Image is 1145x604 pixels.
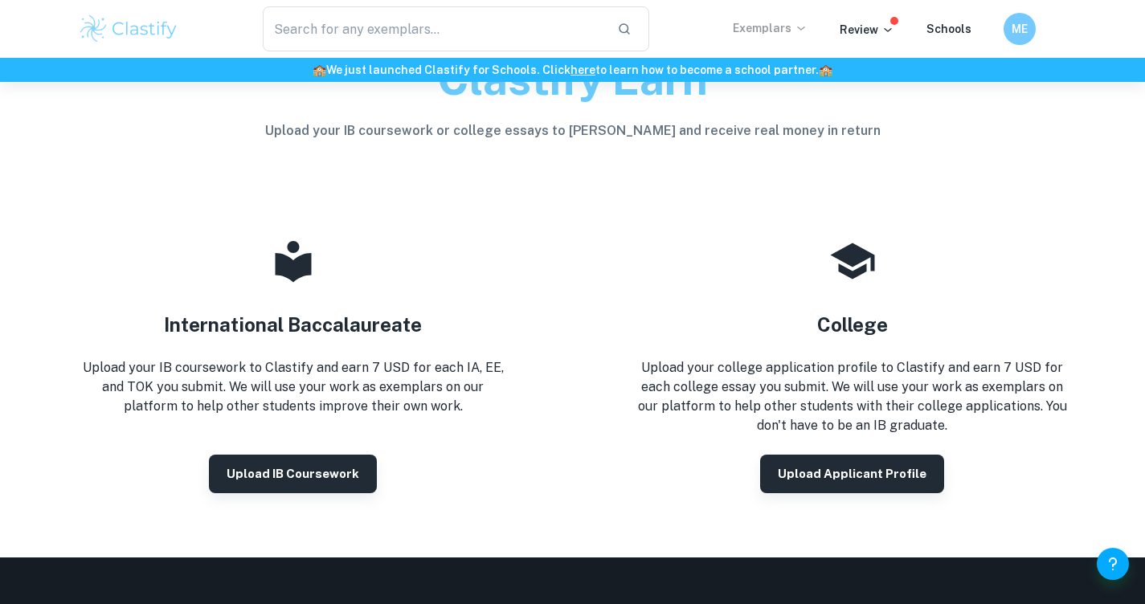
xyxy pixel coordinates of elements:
button: Upload IB coursework [209,455,377,493]
p: Upload your IB coursework to Clastify and earn 7 USD for each IA, EE, and TOK you submit. We will... [78,358,509,416]
p: Upload your college application profile to Clastify and earn 7 USD for each college essay you sub... [637,358,1068,435]
input: Search for any exemplars... [263,6,605,51]
h6: ME [1010,20,1028,38]
a: here [570,63,595,76]
a: Upload IB coursework [209,465,377,480]
p: Exemplars [733,19,808,37]
a: Schools [926,22,971,35]
h4: International Baccalaureate [164,310,422,339]
span: 🏫 [313,63,326,76]
a: Upload Applicant Profile [760,465,944,480]
button: Help and Feedback [1097,548,1129,580]
h4: College [817,310,888,339]
img: Clastify logo [78,13,180,45]
h6: Upload your IB coursework or college essays to [PERSON_NAME] and receive real money in return [265,121,881,141]
h6: We just launched Clastify for Schools. Click to learn how to become a school partner. [3,61,1142,79]
button: ME [1004,13,1036,45]
p: Review [840,21,894,39]
button: Upload Applicant Profile [760,455,944,493]
span: 🏫 [819,63,832,76]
